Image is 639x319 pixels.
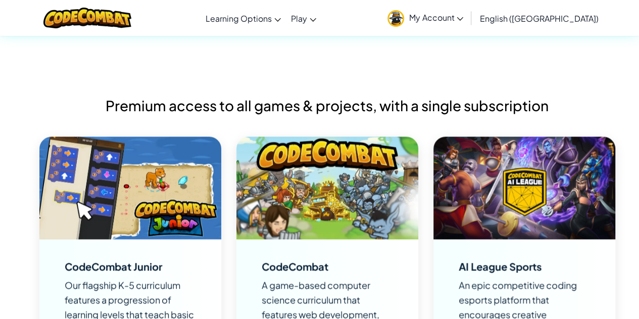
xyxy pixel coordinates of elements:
img: CodeCombat logo [43,8,132,28]
h2: Premium access to all games & projects, with a single subscription [39,95,615,116]
span: English ([GEOGRAPHIC_DATA]) [479,13,598,24]
div: AI League Sports [459,261,542,271]
span: Learning Options [206,13,272,24]
div: CodeCombat [262,261,328,271]
img: avatar [387,10,404,27]
a: Learning Options [201,5,286,32]
span: My Account [409,12,463,23]
div: CodeCombat Junior [65,261,162,271]
span: Play [291,13,307,24]
img: Image to illustrate AI League Sports [433,136,615,239]
a: My Account [382,2,468,34]
img: Image to illustrate CodeCombat [236,136,418,239]
a: English ([GEOGRAPHIC_DATA]) [474,5,603,32]
img: Image to illustrate CodeCombat Junior [39,136,221,239]
a: Play [286,5,321,32]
